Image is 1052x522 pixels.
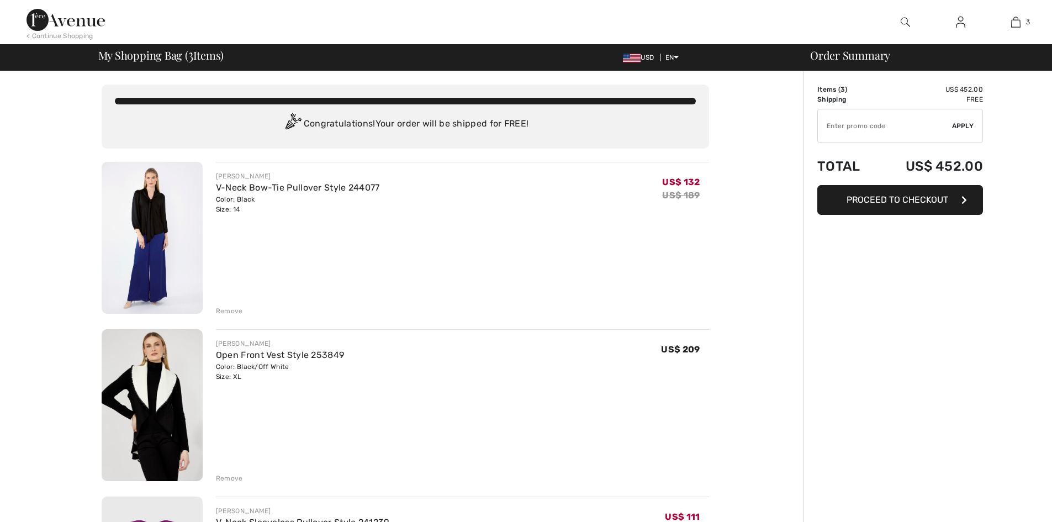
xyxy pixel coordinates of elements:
img: My Bag [1011,15,1021,29]
div: [PERSON_NAME] [216,339,344,349]
span: 3 [1026,17,1030,27]
td: Total [817,147,876,185]
td: US$ 452.00 [876,147,983,185]
input: Promo code [818,109,952,143]
span: 3 [188,47,193,61]
button: Proceed to Checkout [817,185,983,215]
div: Remove [216,306,243,316]
span: Proceed to Checkout [847,194,948,205]
a: Open Front Vest Style 253849 [216,350,344,360]
span: US$ 132 [662,177,700,187]
img: My Info [956,15,965,29]
div: Order Summary [797,50,1045,61]
div: Congratulations! Your order will be shipped for FREE! [115,113,696,135]
img: Open Front Vest Style 253849 [102,329,203,481]
span: EN [665,54,679,61]
a: Sign In [947,15,974,29]
a: 3 [988,15,1043,29]
img: 1ère Avenue [27,9,105,31]
div: Remove [216,473,243,483]
td: Shipping [817,94,876,104]
img: search the website [901,15,910,29]
div: [PERSON_NAME] [216,171,380,181]
span: US$ 111 [665,512,700,522]
img: Congratulation2.svg [282,113,304,135]
img: US Dollar [623,54,641,62]
span: My Shopping Bag ( Items) [98,50,224,61]
td: Free [876,94,983,104]
span: USD [623,54,658,61]
span: US$ 209 [661,344,700,355]
td: US$ 452.00 [876,85,983,94]
div: Color: Black Size: 14 [216,194,380,214]
s: US$ 189 [662,190,700,201]
a: V-Neck Bow-Tie Pullover Style 244077 [216,182,380,193]
td: Items ( ) [817,85,876,94]
span: 3 [840,86,845,93]
img: V-Neck Bow-Tie Pullover Style 244077 [102,162,203,314]
span: Apply [952,121,974,131]
div: < Continue Shopping [27,31,93,41]
div: Color: Black/Off White Size: XL [216,362,344,382]
div: [PERSON_NAME] [216,506,389,516]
